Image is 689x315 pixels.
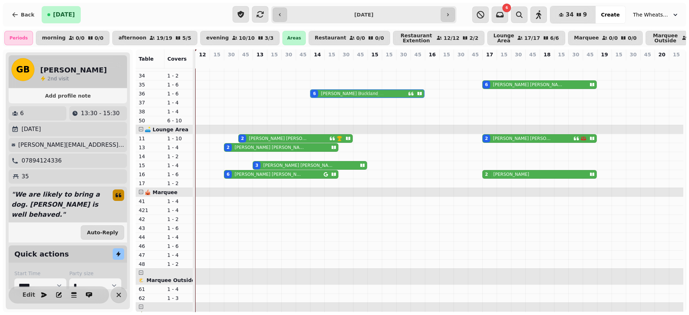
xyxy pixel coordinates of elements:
[42,6,81,23] button: [DATE]
[139,162,161,169] p: 15
[386,60,392,67] p: 0
[118,35,146,41] p: afternoon
[658,51,665,58] p: 20
[139,198,161,205] p: 41
[357,51,364,58] p: 45
[469,36,478,41] p: 2 / 2
[609,36,618,41] p: 0 / 0
[524,36,540,41] p: 17 / 17
[22,125,41,133] p: [DATE]
[329,60,334,67] p: 0
[285,51,292,58] p: 30
[309,31,390,45] button: Restaurant0/00/0
[36,31,109,45] button: morning0/00/0
[139,260,161,268] p: 48
[226,145,229,150] div: 2
[53,12,75,18] span: [DATE]
[472,60,478,67] p: 0
[616,60,622,67] p: 0
[139,72,161,79] p: 34
[486,51,493,58] p: 17
[139,234,161,241] p: 44
[485,136,488,141] div: 2
[139,277,195,283] span: 🌤️ Marquee Outside
[139,108,161,115] p: 38
[6,6,40,23] button: Back
[314,51,321,58] p: 14
[386,51,393,58] p: 15
[226,171,229,177] div: 6
[139,117,161,124] p: 50
[40,65,107,75] h2: [PERSON_NAME]
[429,51,436,58] p: 16
[11,91,124,100] button: Add profile note
[487,31,565,45] button: Lounge Area17/176/6
[399,33,433,43] p: Restaurant Extention
[515,60,521,67] p: 0
[200,60,205,67] p: 0
[242,51,249,58] p: 45
[630,51,637,58] p: 30
[601,51,608,58] p: 19
[263,163,333,168] p: [PERSON_NAME] [PERSON_NAME]
[76,36,85,41] p: 0 / 0
[493,82,563,88] p: [PERSON_NAME] [PERSON_NAME]
[145,189,177,195] span: 🎪 Marquee
[544,51,550,58] p: 18
[321,91,378,97] p: [PERSON_NAME] Buckland
[506,6,508,10] span: 6
[645,60,650,67] p: 0
[24,292,33,298] span: Edit
[313,91,316,97] div: 6
[42,35,66,41] p: morning
[167,135,190,142] p: 1 - 10
[139,153,161,160] p: 14
[343,51,350,58] p: 30
[167,295,190,302] p: 1 - 3
[167,180,190,187] p: 1 - 2
[167,99,190,106] p: 1 - 4
[139,216,161,223] p: 42
[444,60,449,67] p: 0
[629,8,683,21] button: The Wheatsheaf
[206,35,229,41] p: evening
[167,90,190,97] p: 1 - 6
[566,12,573,18] span: 34
[501,51,507,58] p: 15
[235,145,304,150] p: [PERSON_NAME] [PERSON_NAME]
[139,90,161,97] p: 36
[167,286,190,293] p: 1 - 4
[314,60,320,67] p: 5
[167,153,190,160] p: 1 - 2
[652,33,679,43] p: Marquee Outside
[156,36,172,41] p: 19 / 19
[315,35,346,41] p: Restaurant
[139,286,161,293] p: 61
[472,51,479,58] p: 45
[265,36,274,41] p: 3 / 3
[558,60,564,67] p: 0
[139,56,154,62] span: Table
[18,141,125,149] p: [PERSON_NAME][EMAIL_ADDRESS][PERSON_NAME][DOMAIN_NAME]
[167,144,190,151] p: 1 - 4
[674,60,679,67] p: 0
[16,65,30,74] span: GB
[558,51,565,58] p: 15
[371,51,378,58] p: 15
[673,51,680,58] p: 15
[167,108,190,115] p: 1 - 4
[167,198,190,205] p: 1 - 4
[87,230,118,235] span: Auto-Reply
[167,117,190,124] p: 6 - 10
[587,51,594,58] p: 45
[257,51,263,58] p: 13
[343,60,349,67] p: 0
[544,60,550,67] p: 0
[81,109,119,118] p: 13:30 - 15:30
[328,51,335,58] p: 15
[167,72,190,79] p: 1 - 2
[167,216,190,223] p: 1 - 2
[601,60,607,67] p: 0
[214,60,220,67] p: 0
[22,172,29,181] p: 35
